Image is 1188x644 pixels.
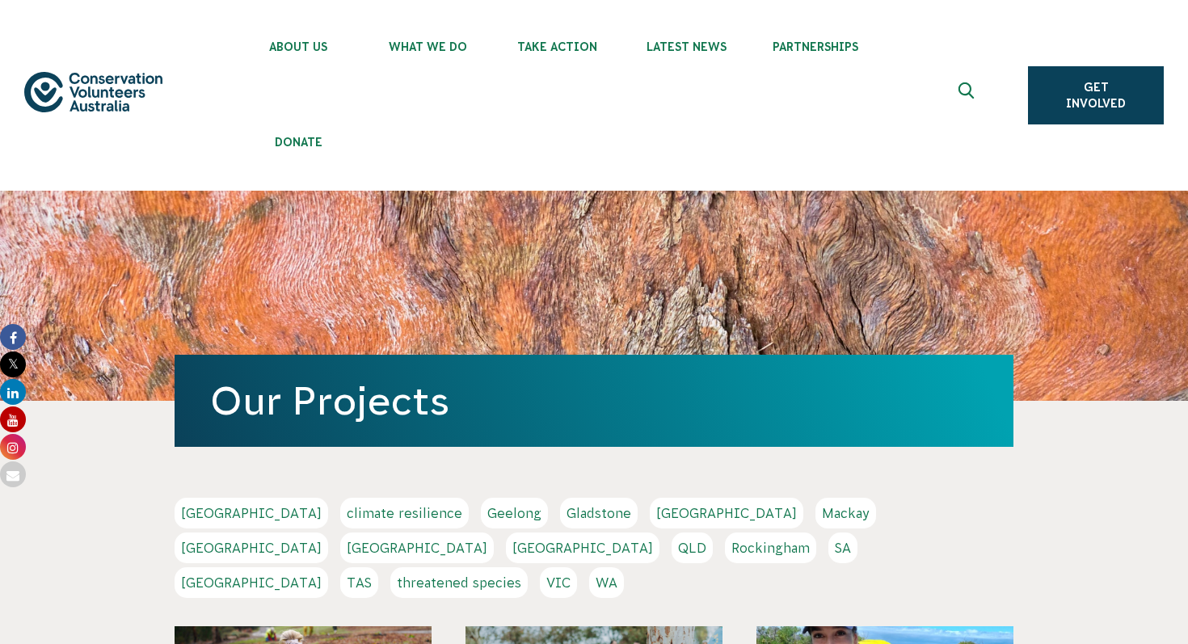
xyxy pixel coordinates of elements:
a: VIC [540,567,577,598]
a: [GEOGRAPHIC_DATA] [175,532,328,563]
a: SA [828,532,857,563]
a: [GEOGRAPHIC_DATA] [650,498,803,528]
img: logo.svg [24,72,162,112]
a: climate resilience [340,498,469,528]
span: Expand search box [958,82,979,108]
button: Expand search box Close search box [949,76,988,115]
span: About Us [234,40,363,53]
a: threatened species [390,567,528,598]
a: WA [589,567,624,598]
a: Mackay [815,498,876,528]
a: [GEOGRAPHIC_DATA] [340,532,494,563]
a: Rockingham [725,532,816,563]
a: [GEOGRAPHIC_DATA] [506,532,659,563]
span: Donate [234,136,363,149]
a: [GEOGRAPHIC_DATA] [175,567,328,598]
span: Take Action [492,40,621,53]
a: TAS [340,567,378,598]
a: Gladstone [560,498,638,528]
a: [GEOGRAPHIC_DATA] [175,498,328,528]
a: Get Involved [1028,66,1164,124]
span: What We Do [363,40,492,53]
a: Geelong [481,498,548,528]
span: Latest News [621,40,751,53]
span: Partnerships [751,40,880,53]
a: Our Projects [210,379,449,423]
a: QLD [672,532,713,563]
